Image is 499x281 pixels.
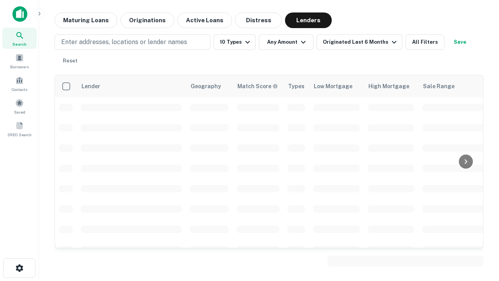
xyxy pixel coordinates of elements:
span: Saved [14,109,25,115]
th: Lender [77,75,186,97]
a: SREO Search [2,118,37,139]
div: Sale Range [423,82,455,91]
h6: Match Score [237,82,276,91]
p: Enter addresses, locations or lender names [61,37,187,47]
th: Types [283,75,309,97]
div: Types [288,82,304,91]
div: Originated Last 6 Months [323,37,399,47]
th: Geography [186,75,233,97]
button: Enter addresses, locations or lender names [55,34,211,50]
a: Saved [2,96,37,117]
button: Any Amount [259,34,313,50]
a: Contacts [2,73,37,94]
button: Active Loans [177,12,232,28]
button: Distress [235,12,282,28]
span: SREO Search [7,132,32,138]
img: capitalize-icon.png [12,6,27,22]
iframe: Chat Widget [460,219,499,256]
button: Maturing Loans [55,12,117,28]
th: Low Mortgage [309,75,364,97]
th: Sale Range [418,75,488,97]
a: Search [2,28,37,49]
div: Low Mortgage [314,82,352,91]
div: Capitalize uses an advanced AI algorithm to match your search with the best lender. The match sco... [237,82,278,91]
th: Capitalize uses an advanced AI algorithm to match your search with the best lender. The match sco... [233,75,283,97]
span: Borrowers [10,64,29,70]
button: Originated Last 6 Months [317,34,402,50]
span: Search [12,41,27,47]
div: Geography [191,82,221,91]
button: Save your search to get updates of matches that match your search criteria. [448,34,472,50]
button: Originations [120,12,174,28]
a: Borrowers [2,50,37,71]
th: High Mortgage [364,75,418,97]
button: All Filters [405,34,444,50]
div: High Mortgage [368,82,409,91]
button: Lenders [285,12,332,28]
div: Lender [81,82,100,91]
span: Contacts [12,86,27,92]
button: Reset [58,53,83,69]
button: 10 Types [214,34,256,50]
